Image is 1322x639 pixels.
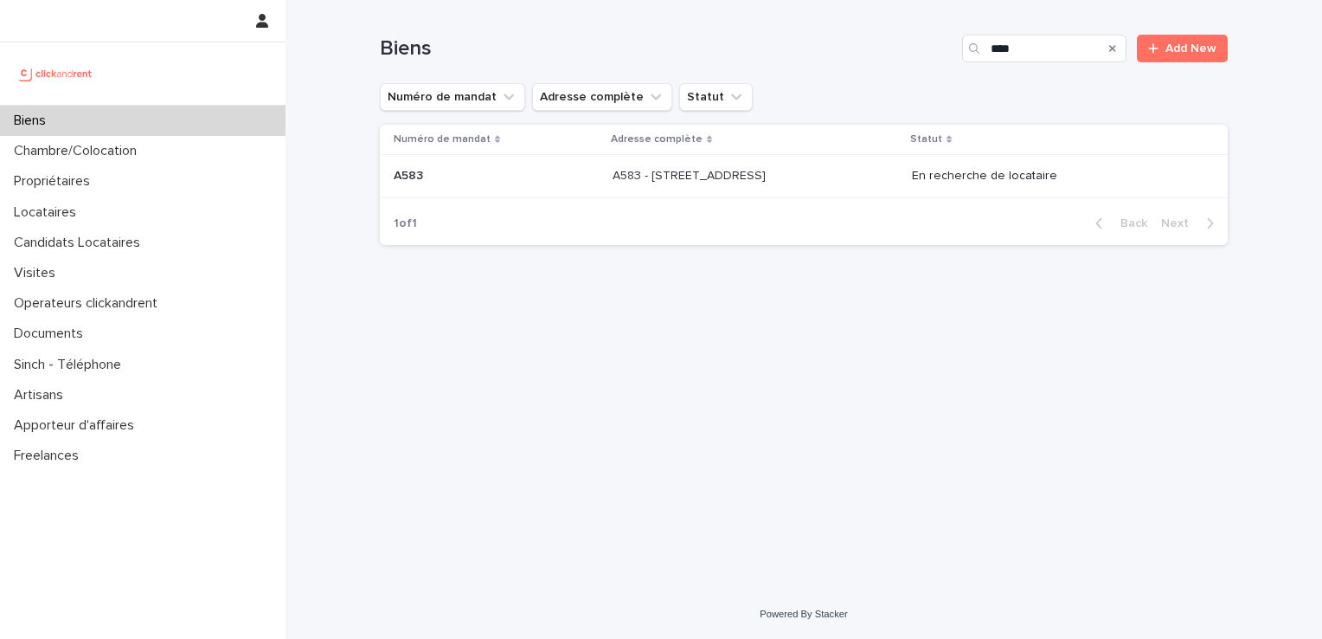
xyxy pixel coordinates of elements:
p: Sinch - Téléphone [7,357,135,373]
button: Adresse complète [532,83,672,111]
input: Search [962,35,1126,62]
p: Visites [7,265,69,281]
p: Documents [7,326,97,342]
p: Locataires [7,204,90,221]
span: Back [1110,217,1147,229]
button: Next [1154,216,1228,231]
p: A583 - [STREET_ADDRESS] [613,165,769,184]
button: Numéro de mandat [380,83,525,111]
p: Adresse complète [611,130,703,149]
p: Statut [910,130,942,149]
p: Chambre/Colocation [7,143,151,159]
button: Statut [679,83,753,111]
p: Artisans [7,387,77,403]
a: Powered By Stacker [760,609,847,619]
tr: A583A583 A583 - [STREET_ADDRESS]A583 - [STREET_ADDRESS] En recherche de locataire [380,155,1228,198]
p: Biens [7,113,60,129]
a: Add New [1137,35,1228,62]
span: Next [1161,217,1199,229]
p: En recherche de locataire [912,169,1200,184]
p: Operateurs clickandrent [7,295,171,312]
p: A583 [394,165,427,184]
p: Numéro de mandat [394,130,491,149]
p: Freelances [7,448,93,464]
p: Apporteur d'affaires [7,417,148,434]
img: UCB0brd3T0yccxBKYDjQ [14,56,98,91]
p: 1 of 1 [380,203,431,245]
h1: Biens [380,36,955,61]
p: Candidats Locataires [7,235,154,251]
button: Back [1081,216,1154,231]
p: Propriétaires [7,173,104,190]
span: Add New [1165,42,1216,55]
